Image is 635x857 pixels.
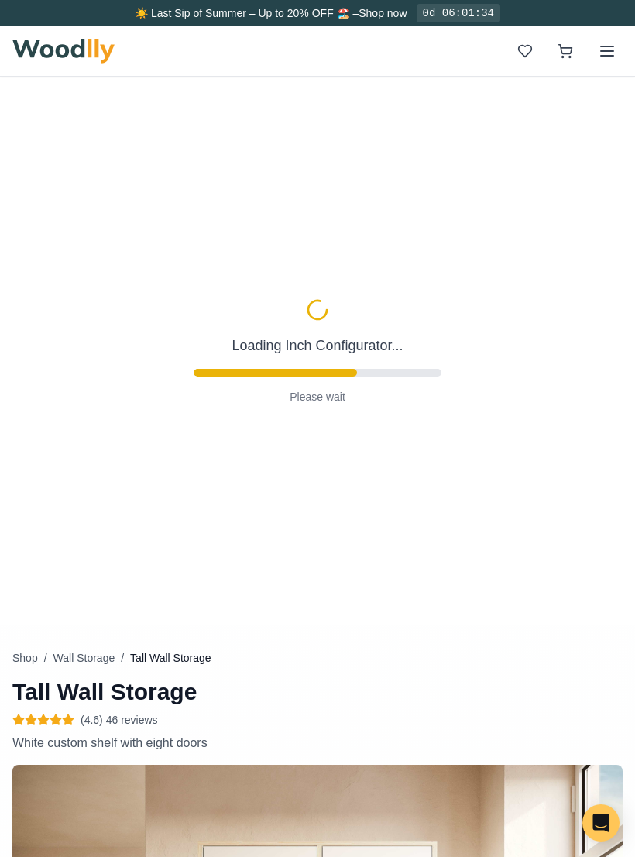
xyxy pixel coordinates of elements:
span: / [44,650,47,666]
h1: Tall Wall Storage [12,678,623,706]
p: Loading Inch Configurator... [232,258,403,280]
span: / [121,650,124,666]
div: Open Intercom Messenger [582,804,620,842]
span: Tall Wall Storage [130,650,211,666]
span: ☀️ Last Sip of Summer – Up to 20% OFF 🏖️ – [135,7,359,19]
span: (4.6) 46 reviews [81,712,158,728]
button: Shop [12,650,38,666]
button: Wall Storage [53,650,115,666]
a: Shop now [359,7,407,19]
p: Please wait [290,312,345,328]
p: White custom shelf with eight doors [12,734,623,752]
img: Woodlly [12,39,115,64]
div: 0d 06:01:34 [417,4,500,22]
